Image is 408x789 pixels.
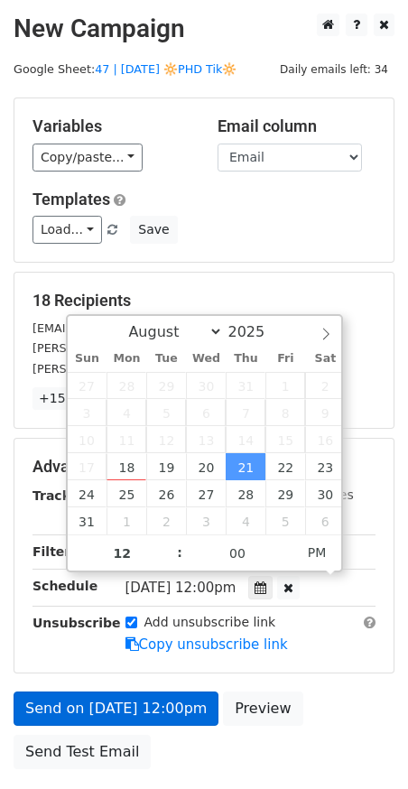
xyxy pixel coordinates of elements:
[107,453,146,480] span: August 18, 2025
[186,426,226,453] span: August 13, 2025
[107,480,146,507] span: August 25, 2025
[265,372,305,399] span: August 1, 2025
[32,488,93,503] strong: Tracking
[265,453,305,480] span: August 22, 2025
[186,372,226,399] span: July 30, 2025
[265,426,305,453] span: August 15, 2025
[305,480,345,507] span: August 30, 2025
[95,62,236,76] a: 47 | [DATE] 🔆PHD Tik🔆
[305,372,345,399] span: August 2, 2025
[226,453,265,480] span: August 21, 2025
[265,480,305,507] span: August 29, 2025
[107,399,146,426] span: August 4, 2025
[14,692,218,726] a: Send on [DATE] 12:00pm
[68,507,107,534] span: August 31, 2025
[125,636,288,653] a: Copy unsubscribe link
[146,353,186,365] span: Tue
[32,341,329,355] small: [PERSON_NAME][EMAIL_ADDRESS][DOMAIN_NAME]
[186,353,226,365] span: Wed
[32,616,121,630] strong: Unsubscribe
[14,735,151,769] a: Send Test Email
[125,580,236,596] span: [DATE] 12:00pm
[186,399,226,426] span: August 6, 2025
[305,353,345,365] span: Sat
[68,372,107,399] span: July 27, 2025
[68,399,107,426] span: August 3, 2025
[32,144,143,172] a: Copy/paste...
[32,291,376,311] h5: 18 Recipients
[32,216,102,244] a: Load...
[186,453,226,480] span: August 20, 2025
[305,507,345,534] span: September 6, 2025
[182,535,292,571] input: Minute
[292,534,342,571] span: Click to toggle
[146,426,186,453] span: August 12, 2025
[32,387,108,410] a: +15 more
[144,613,276,632] label: Add unsubscribe link
[226,507,265,534] span: September 4, 2025
[32,457,376,477] h5: Advanced
[32,321,234,335] small: [EMAIL_ADDRESS][DOMAIN_NAME]
[107,353,146,365] span: Mon
[32,579,97,593] strong: Schedule
[68,480,107,507] span: August 24, 2025
[226,353,265,365] span: Thu
[283,486,353,505] label: UTM Codes
[32,116,190,136] h5: Variables
[68,426,107,453] span: August 10, 2025
[218,116,376,136] h5: Email column
[68,535,178,571] input: Hour
[226,426,265,453] span: August 14, 2025
[226,372,265,399] span: July 31, 2025
[265,353,305,365] span: Fri
[107,426,146,453] span: August 11, 2025
[32,362,329,376] small: [PERSON_NAME][EMAIL_ADDRESS][DOMAIN_NAME]
[146,480,186,507] span: August 26, 2025
[226,480,265,507] span: August 28, 2025
[107,372,146,399] span: July 28, 2025
[223,323,288,340] input: Year
[32,544,79,559] strong: Filters
[186,480,226,507] span: August 27, 2025
[14,14,394,44] h2: New Campaign
[265,399,305,426] span: August 8, 2025
[305,399,345,426] span: August 9, 2025
[146,453,186,480] span: August 19, 2025
[14,62,236,76] small: Google Sheet:
[274,60,394,79] span: Daily emails left: 34
[223,692,302,726] a: Preview
[265,507,305,534] span: September 5, 2025
[107,507,146,534] span: September 1, 2025
[68,353,107,365] span: Sun
[226,399,265,426] span: August 7, 2025
[186,507,226,534] span: September 3, 2025
[130,216,177,244] button: Save
[177,534,182,571] span: :
[68,453,107,480] span: August 17, 2025
[318,702,408,789] iframe: Chat Widget
[274,62,394,76] a: Daily emails left: 34
[305,453,345,480] span: August 23, 2025
[146,372,186,399] span: July 29, 2025
[32,190,110,209] a: Templates
[146,399,186,426] span: August 5, 2025
[146,507,186,534] span: September 2, 2025
[305,426,345,453] span: August 16, 2025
